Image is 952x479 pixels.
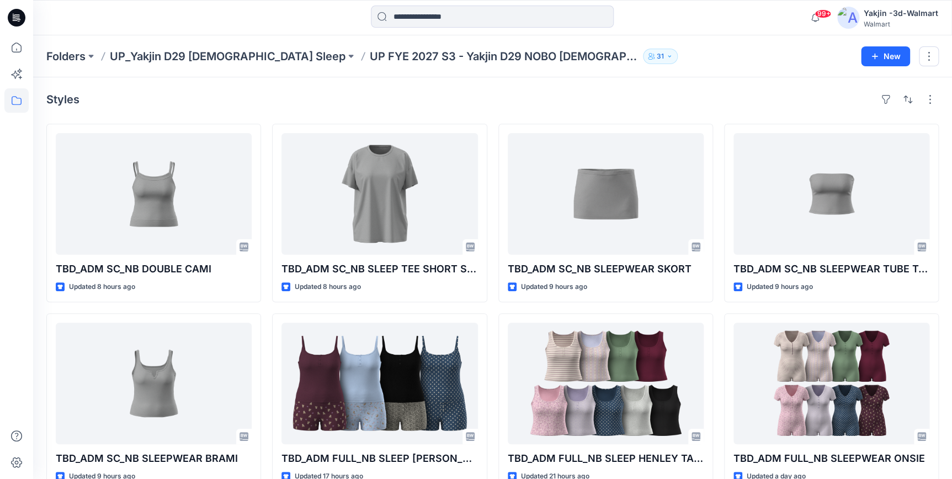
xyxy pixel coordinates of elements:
a: Folders [46,49,86,64]
p: UP FYE 2027 S3 - Yakjin D29 NOBO [DEMOGRAPHIC_DATA] Sleepwear [370,49,639,64]
p: Updated 8 hours ago [69,281,135,293]
p: TBD_ADM FULL_NB SLEEPWEAR ONSIE [733,451,929,466]
p: Updated 9 hours ago [747,281,813,293]
a: TBD_ADM FULL_NB SLEEP HENLEY TANK [508,323,704,444]
a: UP_Yakjin D29 [DEMOGRAPHIC_DATA] Sleep [110,49,345,64]
a: TBD_ADM FULL_NB SLEEP CAMI BOXER SET [281,323,477,444]
div: Walmart [864,20,938,28]
p: Updated 9 hours ago [521,281,587,293]
p: TBD_ADM SC_NB SLEEPWEAR SKORT [508,261,704,277]
p: TBD_ADM SC_NB SLEEP TEE SHORT SET [281,261,477,277]
a: TBD_ADM SC_NB SLEEPWEAR BRAMI [56,323,252,444]
p: TBD_ADM FULL_NB SLEEP HENLEY TANK [508,451,704,466]
p: TBD_ADM FULL_NB SLEEP [PERSON_NAME] SET [281,451,477,466]
a: TBD_ADM SC_NB SLEEPWEAR SKORT [508,133,704,255]
p: TBD_ADM SC_NB SLEEPWEAR BRAMI [56,451,252,466]
p: Updated 8 hours ago [295,281,361,293]
a: TBD_ADM SC_NB SLEEP TEE SHORT SET [281,133,477,255]
a: TBD_ADM FULL_NB SLEEPWEAR ONSIE [733,323,929,444]
p: TBD_ADM SC_NB SLEEPWEAR TUBE TOP [733,261,929,277]
div: Yakjin -3d-Walmart [864,7,938,20]
p: 31 [657,50,664,62]
a: TBD_ADM SC_NB DOUBLE CAMI [56,133,252,255]
button: 31 [643,49,678,64]
a: TBD_ADM SC_NB SLEEPWEAR TUBE TOP [733,133,929,255]
h4: Styles [46,93,79,106]
img: avatar [837,7,859,29]
p: TBD_ADM SC_NB DOUBLE CAMI [56,261,252,277]
button: New [861,46,910,66]
span: 99+ [815,9,831,18]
